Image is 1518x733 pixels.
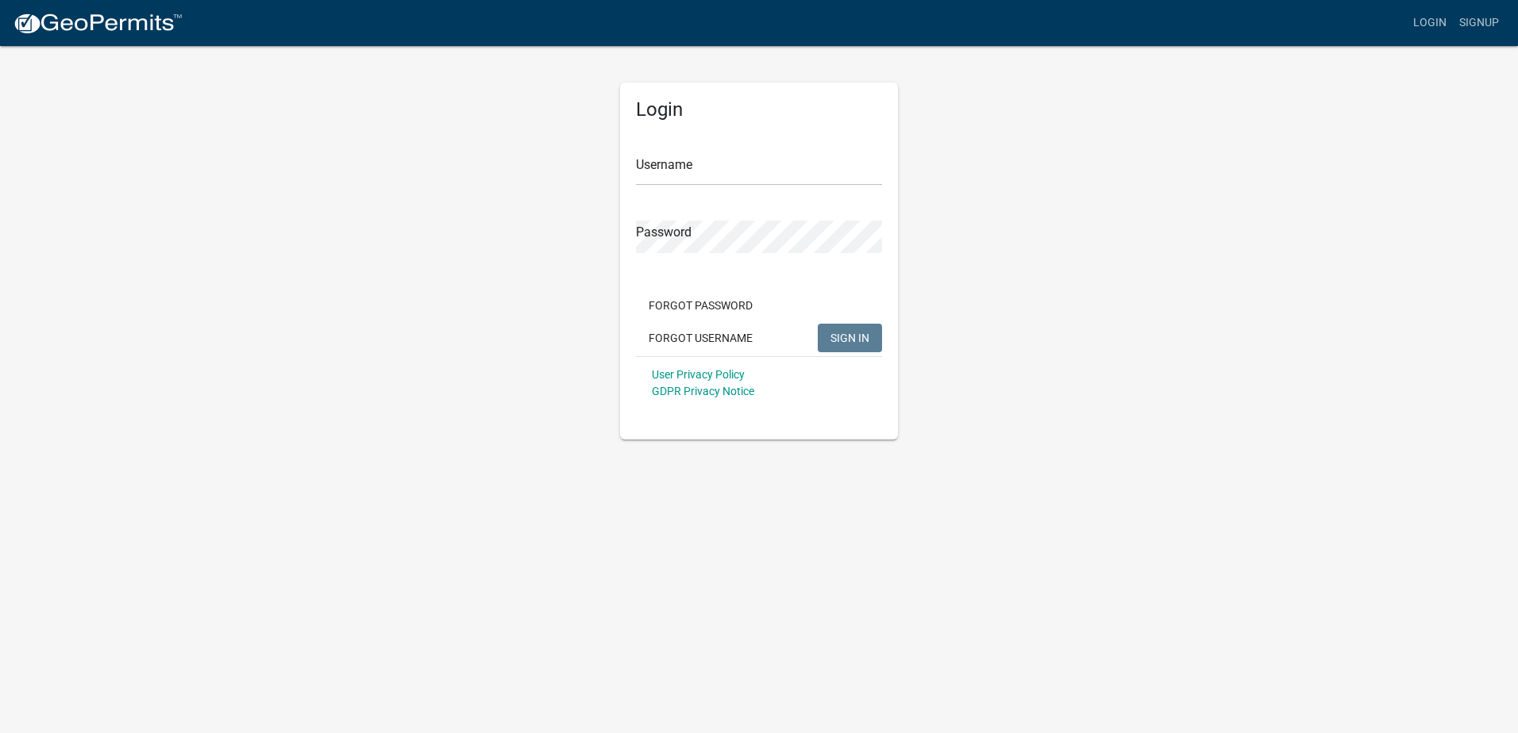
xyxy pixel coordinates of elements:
button: Forgot Password [636,291,765,320]
span: SIGN IN [830,331,869,343]
h5: Login [636,98,882,121]
button: SIGN IN [818,324,882,352]
a: GDPR Privacy Notice [652,385,754,397]
a: Signup [1453,8,1505,38]
a: Login [1407,8,1453,38]
a: User Privacy Policy [652,368,745,381]
button: Forgot Username [636,324,765,352]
